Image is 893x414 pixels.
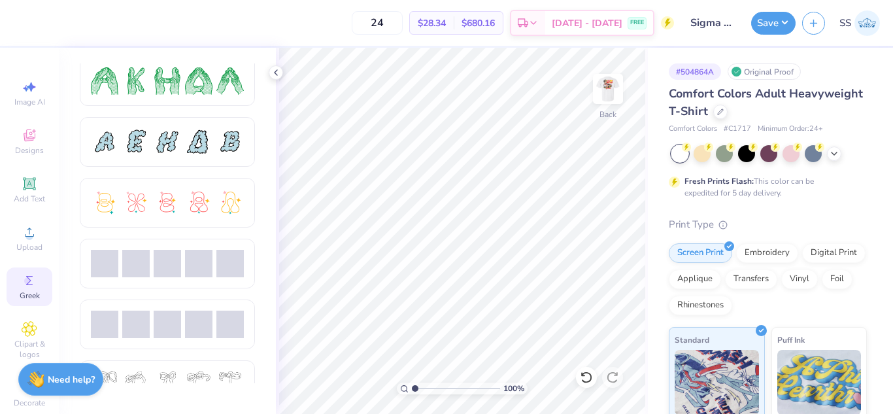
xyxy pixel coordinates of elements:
[758,124,823,135] span: Minimum Order: 24 +
[802,243,866,263] div: Digital Print
[20,290,40,301] span: Greek
[669,243,732,263] div: Screen Print
[14,398,45,408] span: Decorate
[418,16,446,30] span: $28.34
[675,333,709,347] span: Standard
[595,76,621,102] img: Back
[736,243,798,263] div: Embroidery
[552,16,622,30] span: [DATE] - [DATE]
[630,18,644,27] span: FREE
[728,63,801,80] div: Original Proof
[781,269,818,289] div: Vinyl
[839,16,851,31] span: SS
[725,269,777,289] div: Transfers
[14,97,45,107] span: Image AI
[462,16,495,30] span: $680.16
[669,124,717,135] span: Comfort Colors
[669,63,721,80] div: # 504864A
[684,176,754,186] strong: Fresh Prints Flash:
[751,12,796,35] button: Save
[599,109,616,120] div: Back
[15,145,44,156] span: Designs
[669,217,867,232] div: Print Type
[681,10,745,36] input: Untitled Design
[16,242,42,252] span: Upload
[14,194,45,204] span: Add Text
[669,269,721,289] div: Applique
[503,383,524,394] span: 100 %
[839,10,880,36] a: SS
[854,10,880,36] img: Sakshi Solanki
[684,175,845,199] div: This color can be expedited for 5 day delivery.
[669,296,732,315] div: Rhinestones
[352,11,403,35] input: – –
[48,373,95,386] strong: Need help?
[822,269,852,289] div: Foil
[777,333,805,347] span: Puff Ink
[669,86,863,119] span: Comfort Colors Adult Heavyweight T-Shirt
[724,124,751,135] span: # C1717
[7,339,52,360] span: Clipart & logos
